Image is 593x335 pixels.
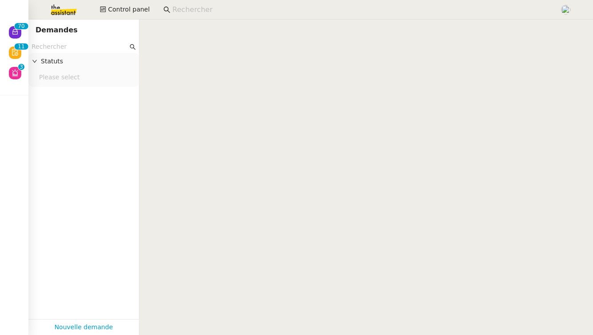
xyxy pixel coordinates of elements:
img: users%2FPPrFYTsEAUgQy5cK5MCpqKbOX8K2%2Favatar%2FCapture%20d%E2%80%99e%CC%81cran%202023-06-05%20a%... [561,5,571,15]
p: 1 [18,43,21,51]
span: Statuts [41,56,135,66]
nz-badge-sup: 3 [18,64,24,70]
nz-badge-sup: 70 [14,23,28,29]
p: 0 [21,23,25,31]
input: Rechercher [32,42,128,52]
span: Control panel [108,4,150,15]
div: Statuts [28,53,139,70]
a: Nouvelle demande [55,322,113,332]
p: 1 [21,43,25,51]
p: 7 [18,23,21,31]
p: 3 [20,64,23,72]
button: Control panel [95,4,155,16]
nz-badge-sup: 11 [14,43,28,50]
input: Rechercher [172,4,551,16]
nz-page-header-title: Demandes [36,24,78,36]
